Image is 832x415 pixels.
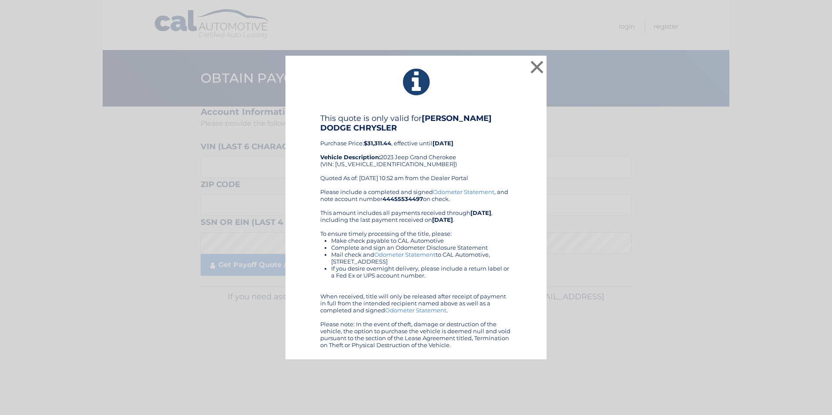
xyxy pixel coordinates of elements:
[374,251,436,258] a: Odometer Statement
[331,265,512,279] li: If you desire overnight delivery, please include a return label or a Fed Ex or UPS account number.
[364,140,391,147] b: $31,311.44
[385,307,446,314] a: Odometer Statement
[382,195,423,202] b: 44455534497
[470,209,491,216] b: [DATE]
[320,114,512,188] div: Purchase Price: , effective until 2023 Jeep Grand Cherokee (VIN: [US_VEHICLE_IDENTIFICATION_NUMBE...
[320,114,492,133] b: [PERSON_NAME] DODGE CHRYSLER
[433,140,453,147] b: [DATE]
[528,58,546,76] button: ×
[331,251,512,265] li: Mail check and to CAL Automotive, [STREET_ADDRESS]
[331,244,512,251] li: Complete and sign an Odometer Disclosure Statement
[331,237,512,244] li: Make check payable to CAL Automotive
[320,188,512,348] div: Please include a completed and signed , and note account number on check. This amount includes al...
[433,188,494,195] a: Odometer Statement
[432,216,453,223] b: [DATE]
[320,154,380,161] strong: Vehicle Description:
[320,114,512,133] h4: This quote is only valid for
